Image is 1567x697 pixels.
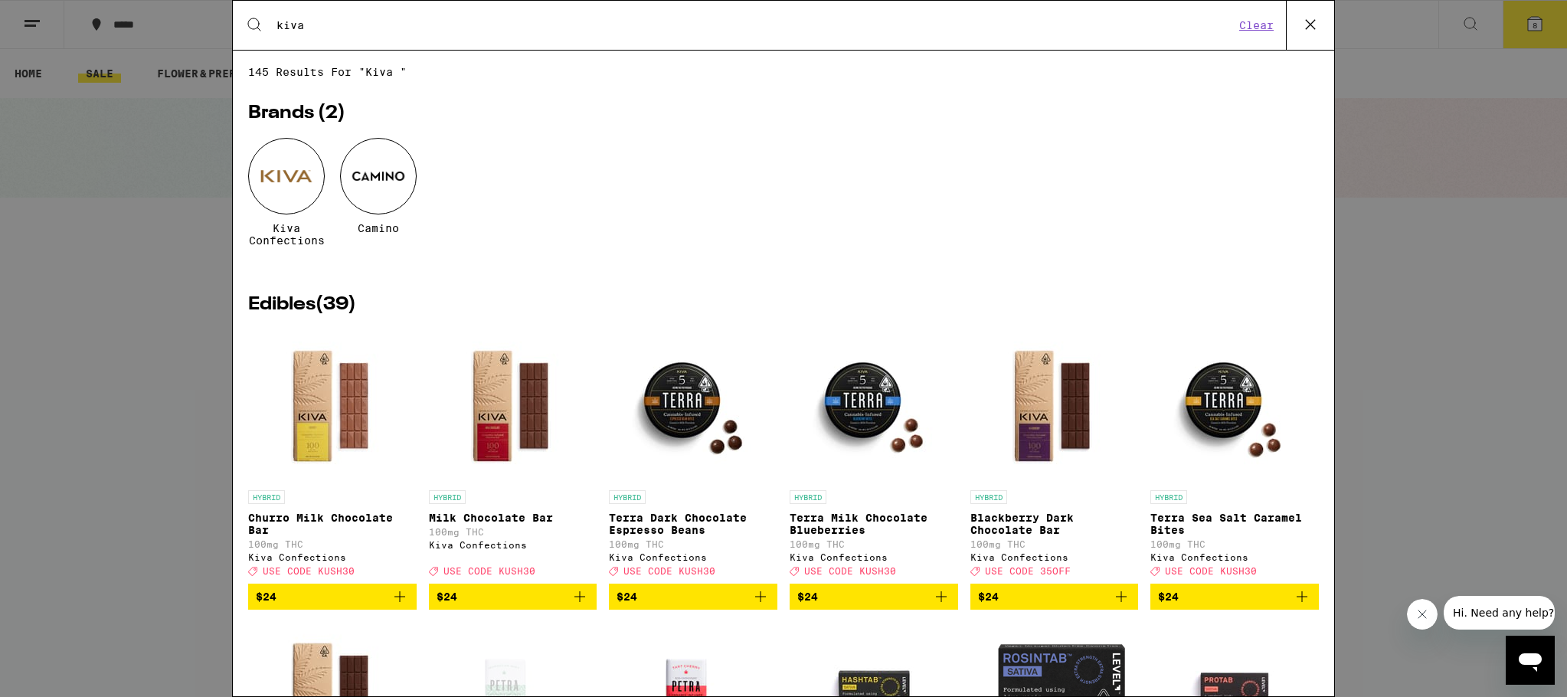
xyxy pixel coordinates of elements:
iframe: Message from company [1444,596,1555,630]
span: $24 [978,591,999,603]
div: Kiva Confections [248,552,417,562]
h2: Brands ( 2 ) [248,104,1319,123]
p: Churro Milk Chocolate Bar [248,512,417,536]
p: 100mg THC [1150,539,1319,549]
p: HYBRID [248,490,285,504]
h2: Edibles ( 39 ) [248,296,1319,314]
button: Add to bag [970,584,1139,610]
div: Kiva Confections [790,552,958,562]
a: Open page for Blackberry Dark Chocolate Bar from Kiva Confections [970,329,1139,584]
button: Add to bag [609,584,777,610]
a: Open page for Milk Chocolate Bar from Kiva Confections [429,329,597,584]
button: Add to bag [1150,584,1319,610]
div: Kiva Confections [609,552,777,562]
p: Terra Dark Chocolate Espresso Beans [609,512,777,536]
a: Open page for Terra Sea Salt Caramel Bites from Kiva Confections [1150,329,1319,584]
button: Clear [1235,18,1278,32]
p: Milk Chocolate Bar [429,512,597,524]
span: USE CODE KUSH30 [443,566,535,576]
p: HYBRID [970,490,1007,504]
span: USE CODE KUSH30 [263,566,355,576]
span: $24 [1158,591,1179,603]
span: $24 [617,591,637,603]
p: HYBRID [1150,490,1187,504]
p: HYBRID [609,490,646,504]
p: Blackberry Dark Chocolate Bar [970,512,1139,536]
img: Kiva Confections - Blackberry Dark Chocolate Bar [977,329,1130,483]
a: Open page for Terra Milk Chocolate Blueberries from Kiva Confections [790,329,958,584]
img: Kiva Confections - Churro Milk Chocolate Bar [256,329,409,483]
p: 100mg THC [790,539,958,549]
span: USE CODE KUSH30 [1165,566,1257,576]
span: $24 [797,591,818,603]
p: 100mg THC [970,539,1139,549]
span: Kiva Confections [248,222,325,247]
span: $24 [437,591,457,603]
button: Add to bag [248,584,417,610]
img: Kiva Confections - Milk Chocolate Bar [436,329,589,483]
p: 100mg THC [429,527,597,537]
span: USE CODE 35OFF [985,566,1071,576]
img: Kiva Confections - Terra Sea Salt Caramel Bites [1158,329,1311,483]
span: 145 results for "kiva " [248,66,1319,78]
span: Camino [358,222,399,234]
button: Add to bag [429,584,597,610]
div: Kiva Confections [1150,552,1319,562]
span: USE CODE KUSH30 [623,566,715,576]
span: $24 [256,591,276,603]
div: Kiva Confections [970,552,1139,562]
iframe: Close message [1407,599,1438,630]
p: Terra Milk Chocolate Blueberries [790,512,958,536]
img: Kiva Confections - Terra Milk Chocolate Blueberries [797,329,950,483]
p: HYBRID [790,490,826,504]
button: Add to bag [790,584,958,610]
p: 100mg THC [609,539,777,549]
iframe: Button to launch messaging window [1506,636,1555,685]
input: Search for products & categories [276,18,1235,32]
p: Terra Sea Salt Caramel Bites [1150,512,1319,536]
p: 100mg THC [248,539,417,549]
div: Kiva Confections [429,540,597,550]
a: Open page for Churro Milk Chocolate Bar from Kiva Confections [248,329,417,584]
img: Kiva Confections - Terra Dark Chocolate Espresso Beans [617,329,770,483]
p: HYBRID [429,490,466,504]
span: USE CODE KUSH30 [804,566,896,576]
a: Open page for Terra Dark Chocolate Espresso Beans from Kiva Confections [609,329,777,584]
